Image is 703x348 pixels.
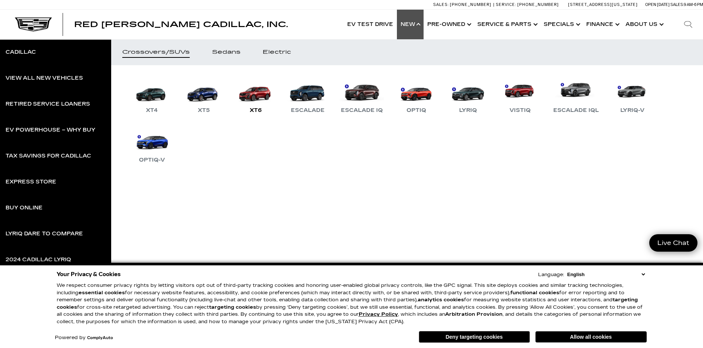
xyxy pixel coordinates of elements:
a: Service: [PHONE_NUMBER] [493,3,561,7]
div: Crossovers/SUVs [122,50,190,55]
span: Sales: [433,2,449,7]
strong: targeting cookies [209,304,256,310]
div: Tax Savings for Cadillac [6,153,91,159]
span: Sales: [670,2,684,7]
div: OPTIQ [403,106,430,115]
div: EV Powerhouse – Why Buy [6,127,95,133]
div: View All New Vehicles [6,76,83,81]
p: We respect consumer privacy rights by letting visitors opt out of third-party tracking cookies an... [57,282,647,325]
a: OPTIQ-V [130,126,174,165]
div: Escalade [287,106,328,115]
span: 9 AM-6 PM [684,2,703,7]
a: New [397,10,424,39]
a: LYRIQ-V [610,76,654,115]
a: XT4 [130,76,174,115]
div: Language: [538,272,564,277]
a: Escalade [285,76,330,115]
a: Live Chat [649,234,697,252]
a: Pre-Owned [424,10,474,39]
a: EV Test Drive [344,10,397,39]
a: XT6 [233,76,278,115]
u: Privacy Policy [359,311,398,317]
div: Retired Service Loaners [6,102,90,107]
div: XT6 [246,106,265,115]
a: Red [PERSON_NAME] Cadillac, Inc. [74,21,288,28]
img: Cadillac Dark Logo with Cadillac White Text [15,17,52,32]
span: Open [DATE] [645,2,670,7]
div: Electric [263,50,291,55]
div: Cadillac [6,50,36,55]
div: Buy Online [6,205,43,211]
div: LYRIQ [455,106,481,115]
a: Service & Parts [474,10,540,39]
span: [PHONE_NUMBER] [450,2,491,7]
div: XT4 [142,106,162,115]
div: Escalade IQ [337,106,387,115]
a: Escalade IQL [550,76,603,115]
strong: functional cookies [510,290,559,296]
div: Express Store [6,179,56,185]
div: VISTIQ [506,106,534,115]
div: Powered by [55,335,113,340]
a: Electric [252,39,302,65]
span: [PHONE_NUMBER] [517,2,559,7]
button: Deny targeting cookies [419,331,530,343]
div: Escalade IQL [550,106,603,115]
div: LYRIQ Dare to Compare [6,231,83,236]
strong: analytics cookies [418,297,464,303]
a: Escalade IQ [337,76,387,115]
strong: Arbitration Provision [445,311,503,317]
div: Search [673,10,703,39]
span: Service: [496,2,516,7]
span: Live Chat [654,239,693,247]
a: Sedans [201,39,252,65]
div: 2024 Cadillac LYRIQ [6,257,71,262]
a: Sales: [PHONE_NUMBER] [433,3,493,7]
strong: essential cookies [79,290,125,296]
a: LYRIQ [446,76,490,115]
button: Allow all cookies [535,331,647,342]
div: OPTIQ-V [135,156,169,165]
a: [STREET_ADDRESS][US_STATE] [568,2,638,7]
a: Finance [583,10,622,39]
strong: targeting cookies [57,297,638,310]
a: ComplyAuto [87,336,113,340]
a: About Us [622,10,666,39]
a: Specials [540,10,583,39]
div: XT5 [194,106,213,115]
a: VISTIQ [498,76,542,115]
a: OPTIQ [394,76,438,115]
span: Red [PERSON_NAME] Cadillac, Inc. [74,20,288,29]
select: Language Select [566,271,647,278]
a: XT5 [182,76,226,115]
div: Sedans [212,50,241,55]
a: Crossovers/SUVs [111,39,201,65]
div: LYRIQ-V [617,106,648,115]
span: Your Privacy & Cookies [57,269,121,279]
